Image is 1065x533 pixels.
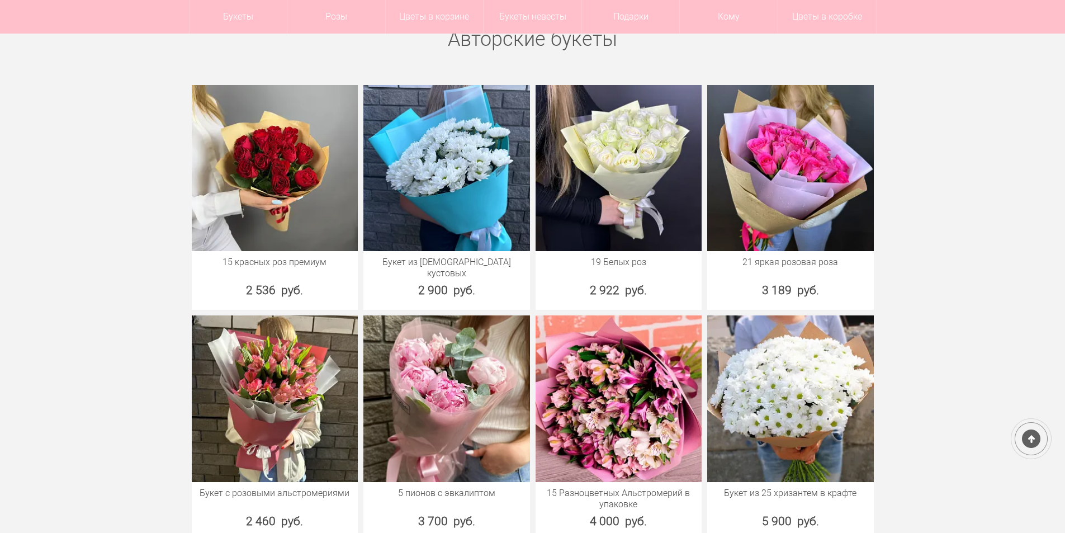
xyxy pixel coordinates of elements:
[707,85,874,252] img: 21 яркая розовая роза
[707,513,874,530] div: 5 900 руб.
[707,282,874,299] div: 3 189 руб.
[536,282,702,299] div: 2 922 руб.
[363,282,530,299] div: 2 900 руб.
[541,488,697,510] a: 15 Разноцветных Альстромерий в упаковке
[363,85,530,252] img: Букет из хризантем кустовых
[197,257,353,268] a: 15 красных роз премиум
[536,85,702,252] img: 19 Белых роз
[536,315,702,482] img: 15 Разноцветных Альстромерий в упаковке
[369,488,524,499] a: 5 пионов с эвкалиптом
[707,315,874,482] img: Букет из 25 хризантем в крафте
[363,513,530,530] div: 3 700 руб.
[536,513,702,530] div: 4 000 руб.
[713,257,868,268] a: 21 яркая розовая роза
[369,257,524,279] a: Букет из [DEMOGRAPHIC_DATA] кустовых
[448,27,617,51] a: Авторские букеты
[192,282,358,299] div: 2 536 руб.
[192,85,358,252] img: 15 красных роз премиум
[192,513,358,530] div: 2 460 руб.
[541,257,697,268] a: 19 Белых роз
[713,488,868,499] a: Букет из 25 хризантем в крафте
[363,315,530,482] img: 5 пионов с эвкалиптом
[197,488,353,499] a: Букет с розовыми альстромериями
[192,315,358,482] img: Букет с розовыми альстромериями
